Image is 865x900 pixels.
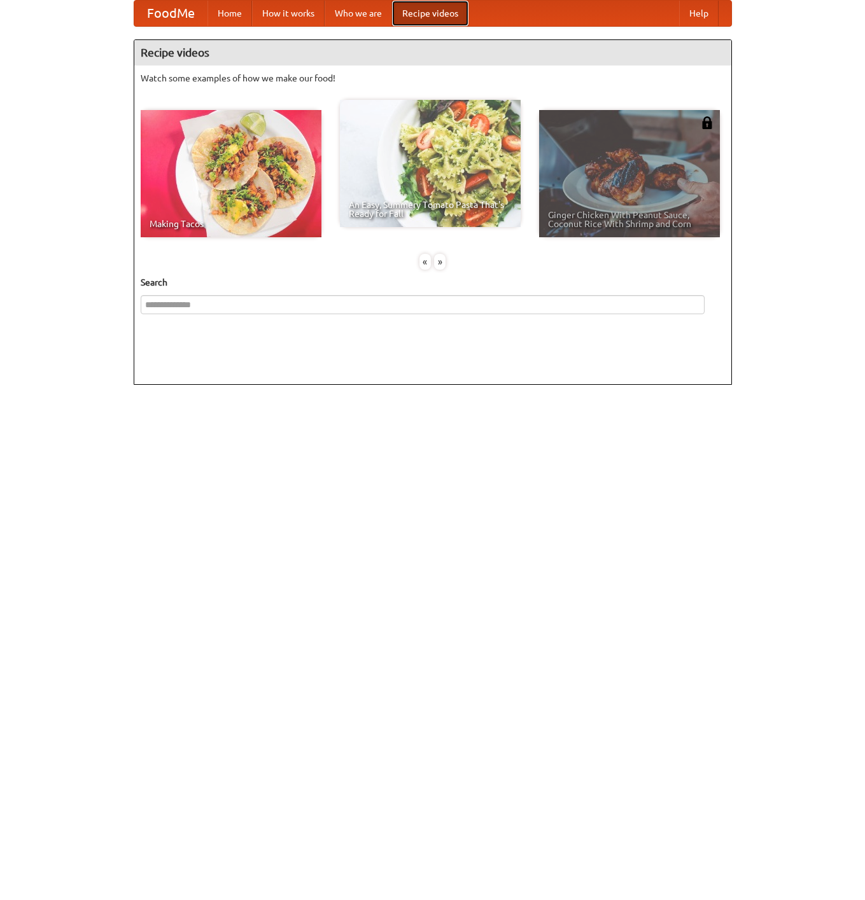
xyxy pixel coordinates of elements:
a: Help [679,1,719,26]
a: An Easy, Summery Tomato Pasta That's Ready for Fall [340,100,521,227]
h4: Recipe videos [134,40,731,66]
img: 483408.png [701,116,714,129]
div: » [434,254,446,270]
h5: Search [141,276,725,289]
span: An Easy, Summery Tomato Pasta That's Ready for Fall [349,200,512,218]
a: Making Tacos [141,110,321,237]
a: Who we are [325,1,392,26]
div: « [419,254,431,270]
p: Watch some examples of how we make our food! [141,72,725,85]
a: Home [207,1,252,26]
a: How it works [252,1,325,26]
a: Recipe videos [392,1,468,26]
a: FoodMe [134,1,207,26]
span: Making Tacos [150,219,313,228]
